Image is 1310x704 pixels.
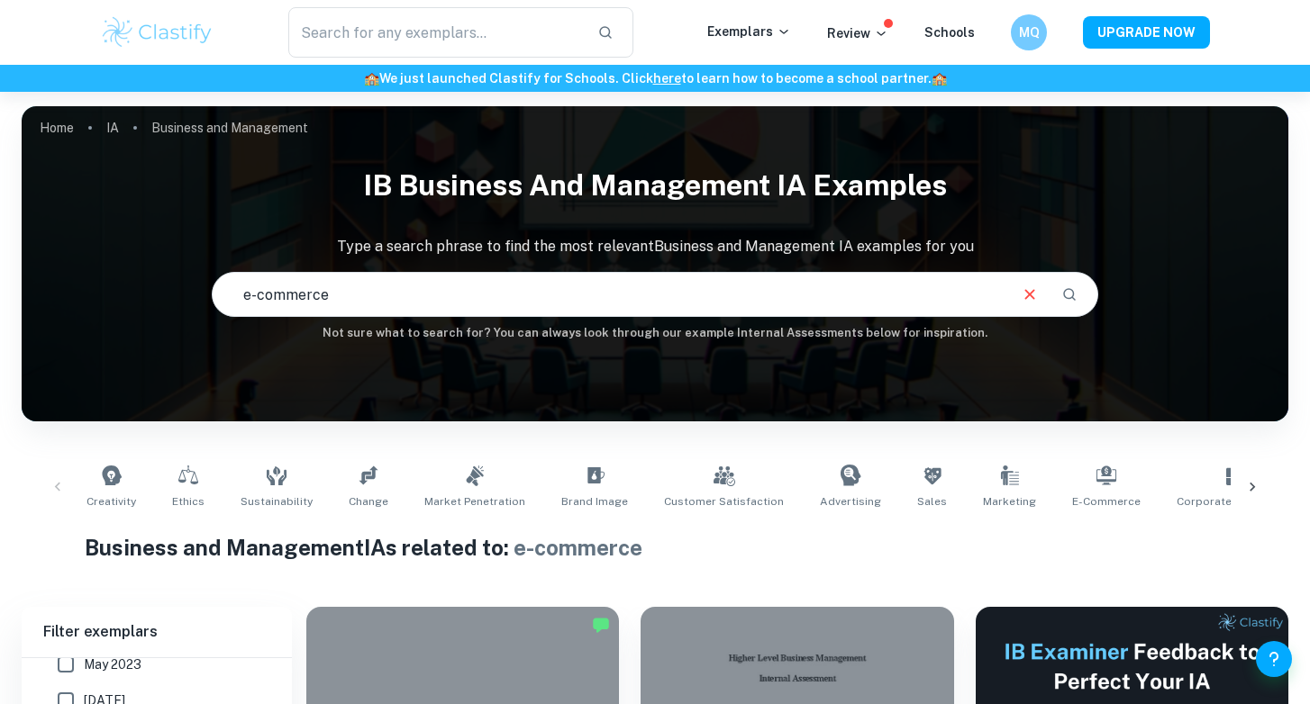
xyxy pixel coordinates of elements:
[84,654,141,674] span: May 2023
[1013,277,1047,311] button: Clear
[22,324,1288,342] h6: Not sure what to search for? You can always look through our example Internal Assessments below f...
[1083,16,1210,49] button: UPGRADE NOW
[106,115,119,140] a: IA
[1054,279,1085,310] button: Search
[100,14,214,50] img: Clastify logo
[364,71,379,86] span: 🏫
[349,493,388,510] span: Change
[932,71,947,86] span: 🏫
[22,157,1288,214] h1: IB Business and Management IA examples
[1177,493,1296,510] span: Corporate Profitability
[1072,493,1141,510] span: E-commerce
[22,236,1288,257] p: Type a search phrase to find the most relevant Business and Management IA examples for you
[4,68,1306,88] h6: We just launched Clastify for Schools. Click to learn how to become a school partner.
[40,115,74,140] a: Home
[1019,23,1040,42] h6: MQ
[288,7,583,58] input: Search for any exemplars...
[22,607,292,657] h6: Filter exemplars
[653,71,681,86] a: here
[924,25,975,40] a: Schools
[983,493,1036,510] span: Marketing
[664,493,784,510] span: Customer Satisfaction
[85,531,1224,564] h1: Business and Management IAs related to:
[86,493,136,510] span: Creativity
[172,493,205,510] span: Ethics
[820,493,881,510] span: Advertising
[917,493,947,510] span: Sales
[561,493,628,510] span: Brand Image
[213,269,1005,320] input: E.g. tech company expansion, marketing strategies, motivation theories...
[1011,14,1047,50] button: MQ
[241,493,313,510] span: Sustainability
[151,118,308,138] p: Business and Management
[827,23,888,43] p: Review
[707,22,791,41] p: Exemplars
[1256,641,1292,677] button: Help and Feedback
[424,493,525,510] span: Market Penetration
[514,535,642,560] span: e-commerce
[592,616,610,634] img: Marked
